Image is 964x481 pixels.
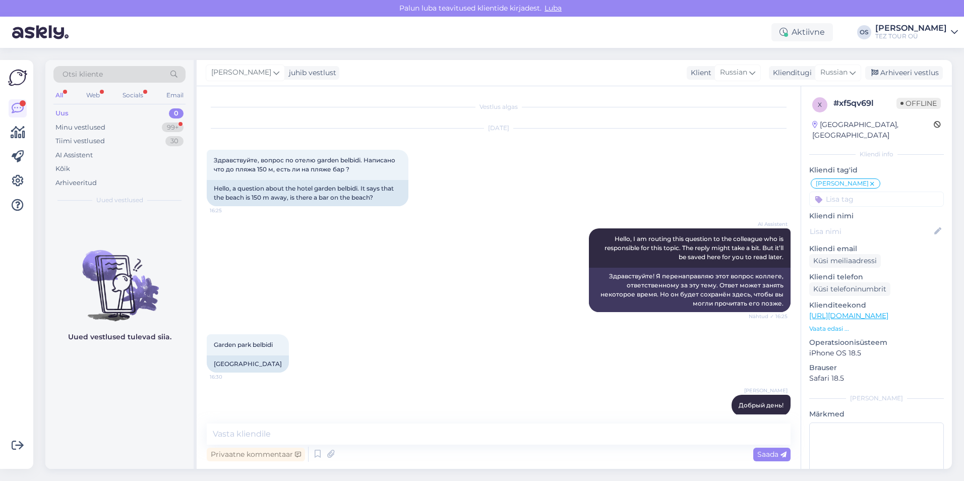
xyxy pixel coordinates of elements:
[896,98,941,109] span: Offline
[809,348,944,358] p: iPhone OS 18.5
[162,123,184,133] div: 99+
[165,136,184,146] div: 30
[809,165,944,175] p: Kliendi tag'id
[207,124,791,133] div: [DATE]
[857,25,871,39] div: OS
[211,67,271,78] span: [PERSON_NAME]
[120,89,145,102] div: Socials
[55,150,93,160] div: AI Assistent
[809,282,890,296] div: Küsi telefoninumbrit
[809,324,944,333] p: Vaata edasi ...
[809,337,944,348] p: Operatsioonisüsteem
[809,363,944,373] p: Brauser
[875,24,958,40] a: [PERSON_NAME]TEZ TOUR OÜ
[757,450,787,459] span: Saada
[744,387,788,394] span: [PERSON_NAME]
[63,69,103,80] span: Otsi kliente
[810,226,932,237] input: Lisa nimi
[820,67,848,78] span: Russian
[818,101,822,108] span: x
[8,68,27,87] img: Askly Logo
[55,108,69,118] div: Uus
[809,373,944,384] p: Safari 18.5
[589,268,791,312] div: Здравствуйте! Я перенаправляю этот вопрос коллеге, ответственному за эту тему. Ответ может занять...
[285,68,336,78] div: juhib vestlust
[875,24,947,32] div: [PERSON_NAME]
[55,136,105,146] div: Tiimi vestlused
[809,272,944,282] p: Kliendi telefon
[53,89,65,102] div: All
[96,196,143,205] span: Uued vestlused
[169,108,184,118] div: 0
[207,355,289,373] div: [GEOGRAPHIC_DATA]
[833,97,896,109] div: # xf5qv69l
[207,180,408,206] div: Hello, a question about the hotel garden belbidi. It says that the beach is 150 m away, is there ...
[809,254,881,268] div: Küsi meiliaadressi
[769,68,812,78] div: Klienditugi
[55,123,105,133] div: Minu vestlused
[55,164,70,174] div: Kõik
[214,156,397,173] span: Здравствуйте, вопрос по отелю garden belbidi. Написано что до пляжа 150 м, есть ли на пляже бар ?
[809,192,944,207] input: Lisa tag
[875,32,947,40] div: TEZ TOUR OÜ
[750,220,788,228] span: AI Assistent
[749,313,788,320] span: Nähtud ✓ 16:25
[720,67,747,78] span: Russian
[739,401,784,409] span: Добрый день!
[68,332,171,342] p: Uued vestlused tulevad siia.
[812,119,934,141] div: [GEOGRAPHIC_DATA], [GEOGRAPHIC_DATA]
[84,89,102,102] div: Web
[45,232,194,323] img: No chats
[809,409,944,419] p: Märkmed
[809,311,888,320] a: [URL][DOMAIN_NAME]
[210,207,248,214] span: 16:25
[55,178,97,188] div: Arhiveeritud
[809,211,944,221] p: Kliendi nimi
[687,68,711,78] div: Klient
[210,373,248,381] span: 16:30
[605,235,785,261] span: Hello, I am routing this question to the colleague who is responsible for this topic. The reply m...
[809,244,944,254] p: Kliendi email
[771,23,833,41] div: Aktiivne
[809,394,944,403] div: [PERSON_NAME]
[809,300,944,311] p: Klienditeekond
[816,181,869,187] span: [PERSON_NAME]
[207,448,305,461] div: Privaatne kommentaar
[207,102,791,111] div: Vestlus algas
[541,4,565,13] span: Luba
[809,150,944,159] div: Kliendi info
[214,341,273,348] span: Garden park belbidi
[164,89,186,102] div: Email
[865,66,943,80] div: Arhiveeri vestlus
